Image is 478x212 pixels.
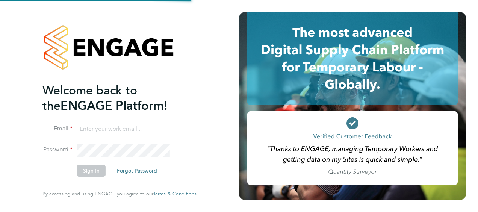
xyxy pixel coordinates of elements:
label: Password [42,146,73,154]
span: By accessing and using ENGAGE you agree to our [42,191,197,197]
label: Email [42,125,73,133]
button: Sign In [77,165,106,177]
a: Terms & Conditions [153,191,197,197]
span: Terms & Conditions [153,191,197,197]
input: Enter your work email... [77,123,170,136]
button: Forgot Password [111,165,163,177]
h2: ENGAGE Platform! [42,83,189,114]
span: Welcome back to the [42,83,137,113]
